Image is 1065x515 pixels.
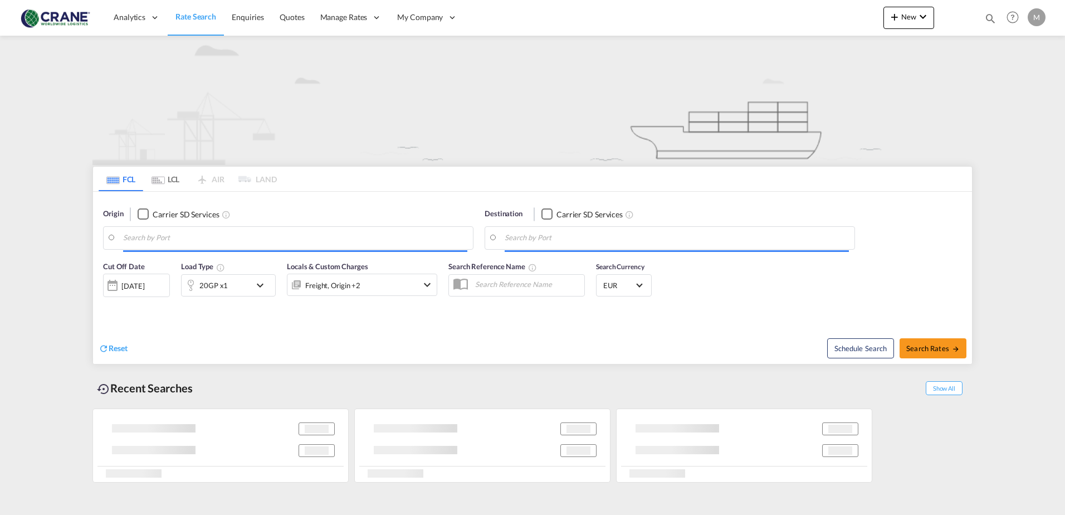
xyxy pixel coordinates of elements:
[175,12,216,21] span: Rate Search
[470,276,584,293] input: Search Reference Name
[17,5,92,30] img: 374de710c13411efa3da03fd754f1635.jpg
[1003,8,1022,27] span: Help
[138,208,219,220] md-checkbox: Checkbox No Ink
[596,263,644,271] span: Search Currency
[421,278,434,291] md-icon: icon-chevron-down
[181,274,276,297] div: 20GP x1icon-chevron-down
[216,263,225,272] md-icon: Select multiple loads to view rates
[602,277,646,293] md-select: Select Currency: € EUREuro
[287,274,437,296] div: Freight Origin Destination Dock Stuffingicon-chevron-down
[505,230,849,246] input: Search by Port
[1003,8,1028,28] div: Help
[906,344,960,353] span: Search Rates
[485,208,522,220] span: Destination
[253,279,272,292] md-icon: icon-chevron-down
[827,338,894,358] button: Note: By default Schedule search will only considerorigin ports, destination ports and cut off da...
[181,262,225,271] span: Load Type
[153,209,219,220] div: Carrier SD Services
[97,382,110,396] md-icon: icon-backup-restore
[952,345,960,353] md-icon: icon-arrow-right
[883,7,934,29] button: icon-plus 400-fgNewicon-chevron-down
[541,208,623,220] md-checkbox: Checkbox No Ink
[123,230,467,246] input: Search by Port
[900,338,966,358] button: Search Ratesicon-arrow-right
[109,343,128,353] span: Reset
[103,262,145,271] span: Cut Off Date
[320,12,368,23] span: Manage Rates
[222,210,231,219] md-icon: Unchecked: Search for CY (Container Yard) services for all selected carriers.Checked : Search for...
[926,381,963,395] span: Show All
[397,12,443,23] span: My Company
[114,12,145,23] span: Analytics
[280,12,304,22] span: Quotes
[99,343,109,353] md-icon: icon-refresh
[287,262,368,271] span: Locals & Custom Charges
[99,343,128,355] div: icon-refreshReset
[92,36,973,165] img: new-FCL.png
[99,167,143,191] md-tab-item: FCL
[556,209,623,220] div: Carrier SD Services
[984,12,996,25] md-icon: icon-magnify
[625,210,634,219] md-icon: Unchecked: Search for CY (Container Yard) services for all selected carriers.Checked : Search for...
[448,262,537,271] span: Search Reference Name
[1028,8,1046,26] div: M
[199,278,228,293] div: 20GP x1
[305,278,360,293] div: Freight Origin Destination Dock Stuffing
[143,167,188,191] md-tab-item: LCL
[93,192,972,364] div: Origin Checkbox No InkUnchecked: Search for CY (Container Yard) services for all selected carrier...
[103,274,170,297] div: [DATE]
[984,12,996,29] div: icon-magnify
[916,10,930,23] md-icon: icon-chevron-down
[888,12,930,21] span: New
[103,208,123,220] span: Origin
[528,263,537,272] md-icon: Your search will be saved by the below given name
[603,280,634,290] span: EUR
[99,167,277,191] md-pagination-wrapper: Use the left and right arrow keys to navigate between tabs
[121,281,144,291] div: [DATE]
[92,376,197,401] div: Recent Searches
[103,296,111,311] md-datepicker: Select
[232,12,264,22] span: Enquiries
[888,10,901,23] md-icon: icon-plus 400-fg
